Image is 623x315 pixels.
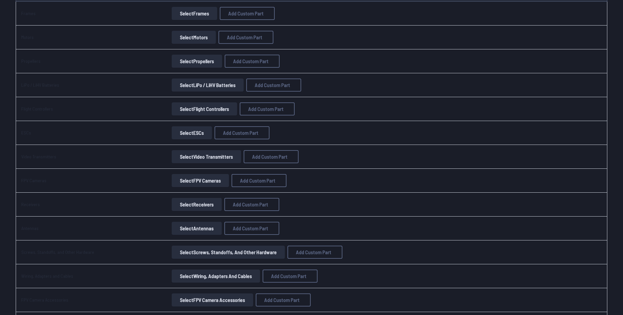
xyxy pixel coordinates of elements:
span: Add Custom Part [233,202,268,207]
a: SelectFPV Camera Accessories [170,293,254,306]
button: Add Custom Part [224,222,279,235]
span: Add Custom Part [223,130,258,135]
a: Video Transmitters [21,154,56,159]
a: SelectMotors [170,31,217,44]
span: Add Custom Part [252,154,287,159]
a: Screws, Standoffs, and Other Hardware [21,249,94,255]
a: FPV Camera Accessories [21,297,68,303]
span: Add Custom Part [264,297,300,303]
button: SelectWiring, Adapters and Cables [172,270,260,283]
button: SelectScrews, Standoffs, and Other Hardware [172,246,285,259]
button: Add Custom Part [240,102,295,115]
button: SelectFrames [172,7,217,20]
a: SelectVideo Transmitters [170,150,242,163]
button: Add Custom Part [218,31,273,44]
button: SelectReceivers [172,198,222,211]
button: Add Custom Part [215,126,269,139]
span: Add Custom Part [227,35,262,40]
button: Add Custom Part [256,293,311,306]
span: Add Custom Part [248,106,284,112]
button: SelectFPV Cameras [172,174,229,187]
a: SelectScrews, Standoffs, and Other Hardware [170,246,286,259]
span: Add Custom Part [233,59,268,64]
button: Add Custom Part [220,7,275,20]
a: SelectLiPo / LiHV Batteries [170,79,245,92]
a: Motors [21,34,34,40]
a: SelectFrames [170,7,218,20]
button: SelectPropellers [172,55,222,68]
button: SelectMotors [172,31,216,44]
button: Add Custom Part [263,270,318,283]
span: Add Custom Part [233,226,268,231]
a: Wiring, Adapters and Cables [21,273,73,279]
a: SelectESCs [170,126,213,139]
button: Add Custom Part [244,150,299,163]
button: Add Custom Part [224,198,279,211]
button: Add Custom Part [287,246,342,259]
a: Propellers [21,58,41,64]
button: SelectAntennas [172,222,222,235]
a: SelectFPV Cameras [170,174,230,187]
a: SelectAntennas [170,222,223,235]
span: Add Custom Part [296,250,331,255]
a: Antennas [21,225,39,231]
a: FPV Cameras [21,178,46,183]
button: Add Custom Part [246,79,301,92]
a: SelectWiring, Adapters and Cables [170,270,261,283]
span: Add Custom Part [240,178,275,183]
a: LiPo / LiHV Batteries [21,82,59,88]
span: Add Custom Part [271,273,306,279]
button: SelectESCs [172,126,212,139]
button: SelectFlight Controllers [172,102,237,115]
span: Add Custom Part [228,11,264,16]
button: Add Custom Part [232,174,286,187]
a: Flight Controllers [21,106,53,112]
button: SelectVideo Transmitters [172,150,241,163]
a: SelectPropellers [170,55,223,68]
a: Frames [21,10,36,16]
button: SelectLiPo / LiHV Batteries [172,79,244,92]
button: SelectFPV Camera Accessories [172,293,253,306]
button: Add Custom Part [225,55,280,68]
a: ESCs [21,130,31,135]
a: Receivers [21,201,40,207]
a: SelectFlight Controllers [170,102,238,115]
span: Add Custom Part [255,82,290,88]
a: SelectReceivers [170,198,223,211]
